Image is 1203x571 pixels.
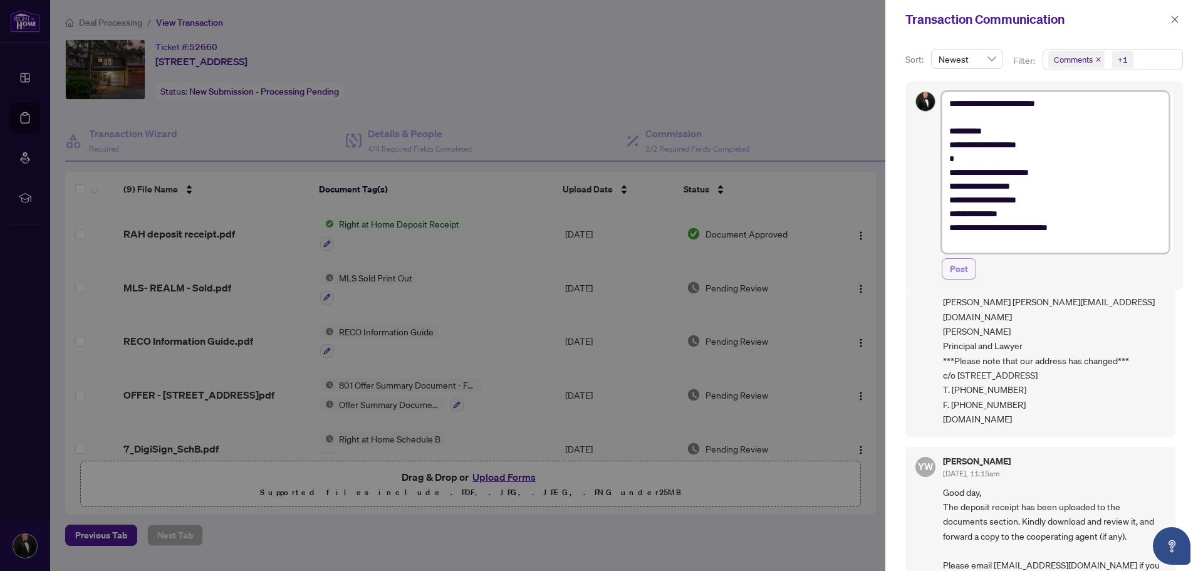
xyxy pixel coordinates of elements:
[1013,54,1037,68] p: Filter:
[943,457,1011,466] h5: [PERSON_NAME]
[1048,51,1105,68] span: Comments
[1054,53,1093,66] span: Comments
[1118,53,1128,66] div: +1
[918,459,934,474] span: YW
[939,50,996,68] span: Newest
[1170,15,1179,24] span: close
[916,92,935,111] img: Profile Icon
[1095,56,1101,63] span: close
[905,53,926,66] p: Sort:
[905,10,1167,29] div: Transaction Communication
[943,469,999,478] span: [DATE], 11:15am
[942,258,976,280] button: Post
[1153,527,1190,565] button: Open asap
[943,265,1165,426] span: Below are the seller’s lawyer details for your reference: [PERSON_NAME] [PERSON_NAME][EMAIL_ADDRE...
[950,259,968,279] span: Post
